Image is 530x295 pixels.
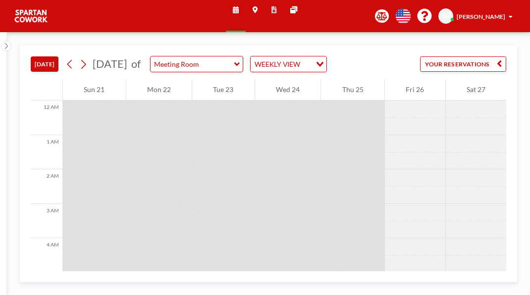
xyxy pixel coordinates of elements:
div: 2 AM [31,169,62,204]
div: Sun 21 [63,79,126,100]
button: YOUR RESERVATIONS [420,56,506,72]
img: organization-logo [14,7,49,25]
div: Wed 24 [255,79,321,100]
div: Fri 26 [385,79,445,100]
span: WEEKLY VIEW [253,58,302,70]
span: KS [442,12,450,20]
div: 3 AM [31,204,62,239]
span: [DATE] [93,57,127,70]
div: Tue 23 [192,79,255,100]
span: [PERSON_NAME] [457,13,505,20]
div: Mon 22 [126,79,192,100]
div: Search for option [251,56,326,72]
div: 4 AM [31,238,62,273]
span: of [131,57,141,71]
div: 12 AM [31,100,62,135]
input: Search for option [303,58,310,70]
button: [DATE] [31,56,58,72]
div: 1 AM [31,135,62,170]
div: Sat 27 [446,79,507,100]
input: Meeting Room [151,56,234,72]
div: Thu 25 [321,79,384,100]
